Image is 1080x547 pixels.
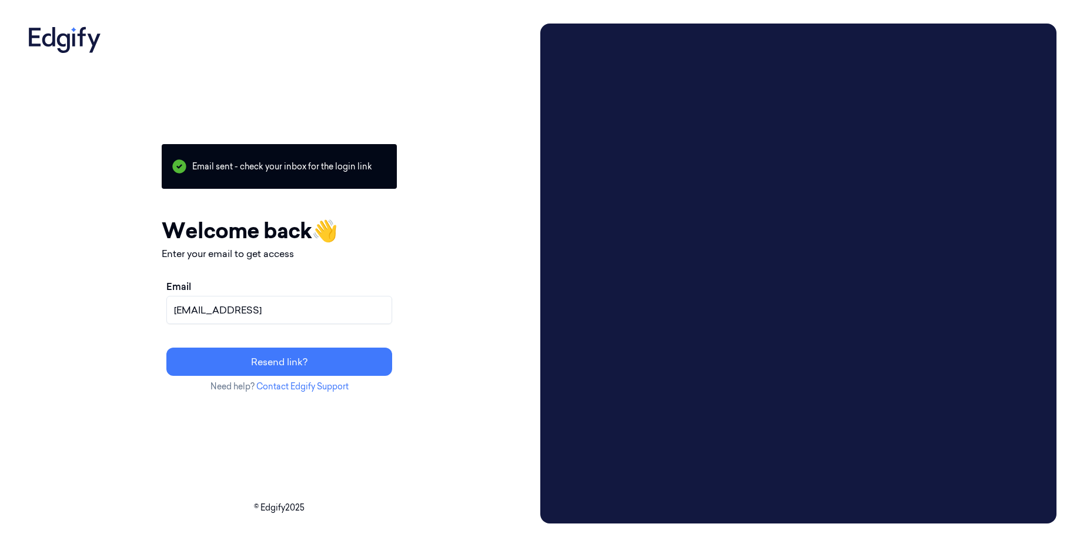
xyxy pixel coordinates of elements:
h1: Welcome back 👋 [162,215,397,246]
p: Enter your email to get access [162,246,397,261]
input: name@example.com [166,296,392,324]
label: Email [166,279,191,293]
a: Contact Edgify Support [256,381,349,392]
button: Resend link? [166,348,392,376]
p: Email sent - check your inbox for the login link [162,144,397,189]
p: Need help? [162,381,397,393]
p: © Edgify 2025 [24,502,536,514]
